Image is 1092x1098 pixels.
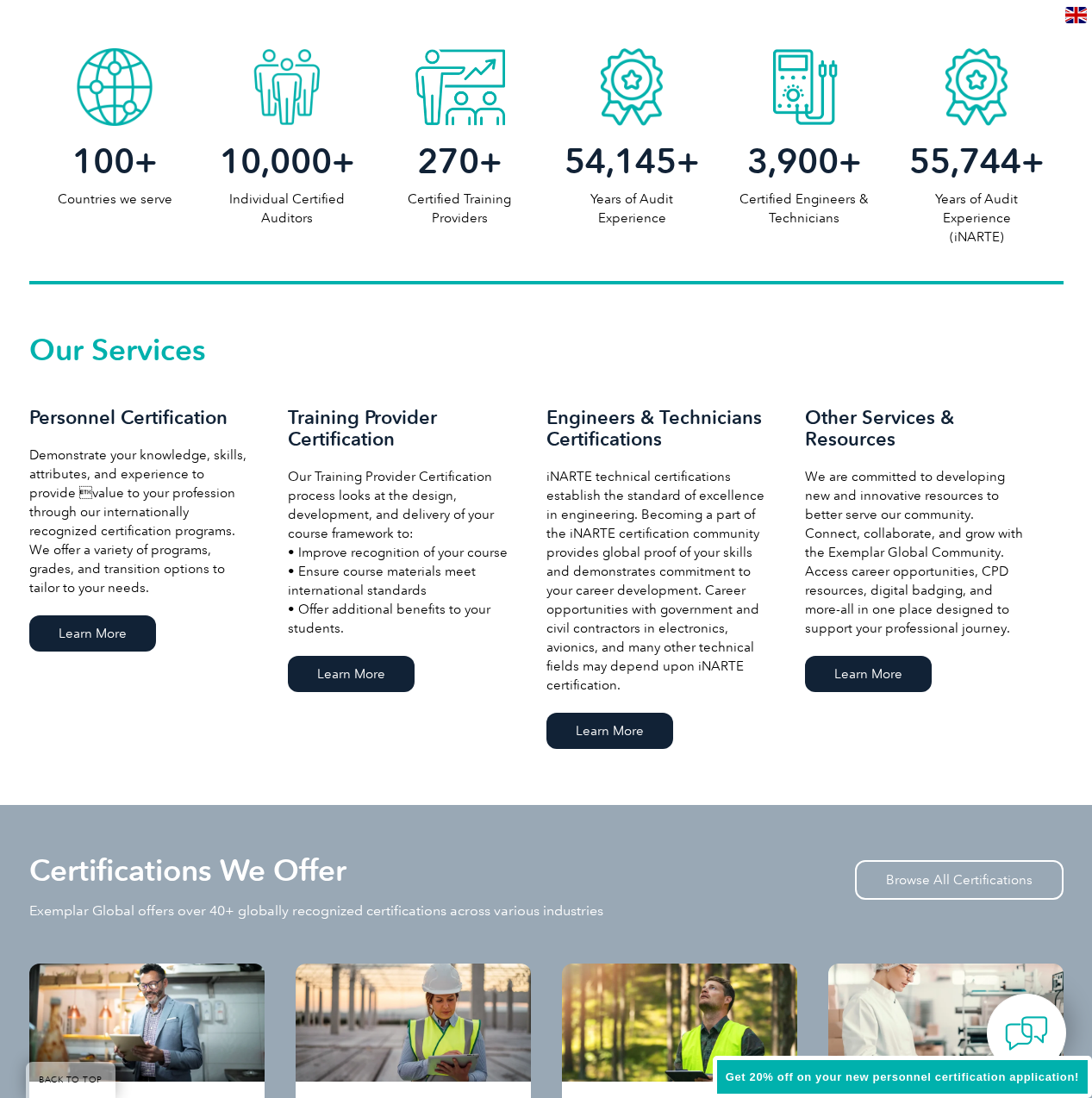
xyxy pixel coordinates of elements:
[288,656,415,692] a: Learn More
[805,656,932,692] a: Learn More
[373,190,546,228] p: Certified Training Providers
[29,615,156,652] a: Learn More
[718,190,890,228] p: Certified Engineers & Technicians
[546,407,771,450] h3: Engineers & Technicians Certifications
[417,140,479,182] span: 270
[26,1062,115,1098] a: BACK TO TOP
[546,467,771,695] p: iNARTE technical certifications establish the standard of excellence in engineering. Becoming a p...
[1065,7,1087,23] img: en
[747,140,839,182] span: 3,900
[546,713,673,749] a: Learn More
[890,147,1063,175] h2: +
[373,147,546,175] h2: +
[201,147,373,175] h2: +
[29,147,202,175] h2: +
[220,140,332,182] span: 10,000
[855,860,1064,900] a: Browse All Certifications
[29,407,253,428] h3: Personnel Certification
[29,446,253,597] p: Demonstrate your knowledge, skills, attributes, and experience to provide value to your professi...
[29,857,346,884] h2: Certifications We Offer
[565,140,677,182] span: 54,145
[546,190,718,228] p: Years of Audit Experience
[1005,1012,1048,1055] img: contact-chat.png
[805,407,1029,450] h3: Other Services & Resources
[288,467,512,638] p: Our Training Provider Certification process looks at the design, development, and delivery of you...
[29,901,603,920] p: Exemplar Global offers over 40+ globally recognized certifications across various industries
[726,1070,1079,1083] span: Get 20% off on your new personnel certification application!
[201,190,373,228] p: Individual Certified Auditors
[288,407,512,450] h3: Training Provider Certification
[909,140,1021,182] span: 55,744
[546,147,718,175] h2: +
[718,147,890,175] h2: +
[72,140,134,182] span: 100
[805,467,1029,638] p: We are committed to developing new and innovative resources to better serve our community. Connec...
[29,190,202,209] p: Countries we serve
[29,336,1064,364] h2: Our Services
[890,190,1063,246] p: Years of Audit Experience (iNARTE)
